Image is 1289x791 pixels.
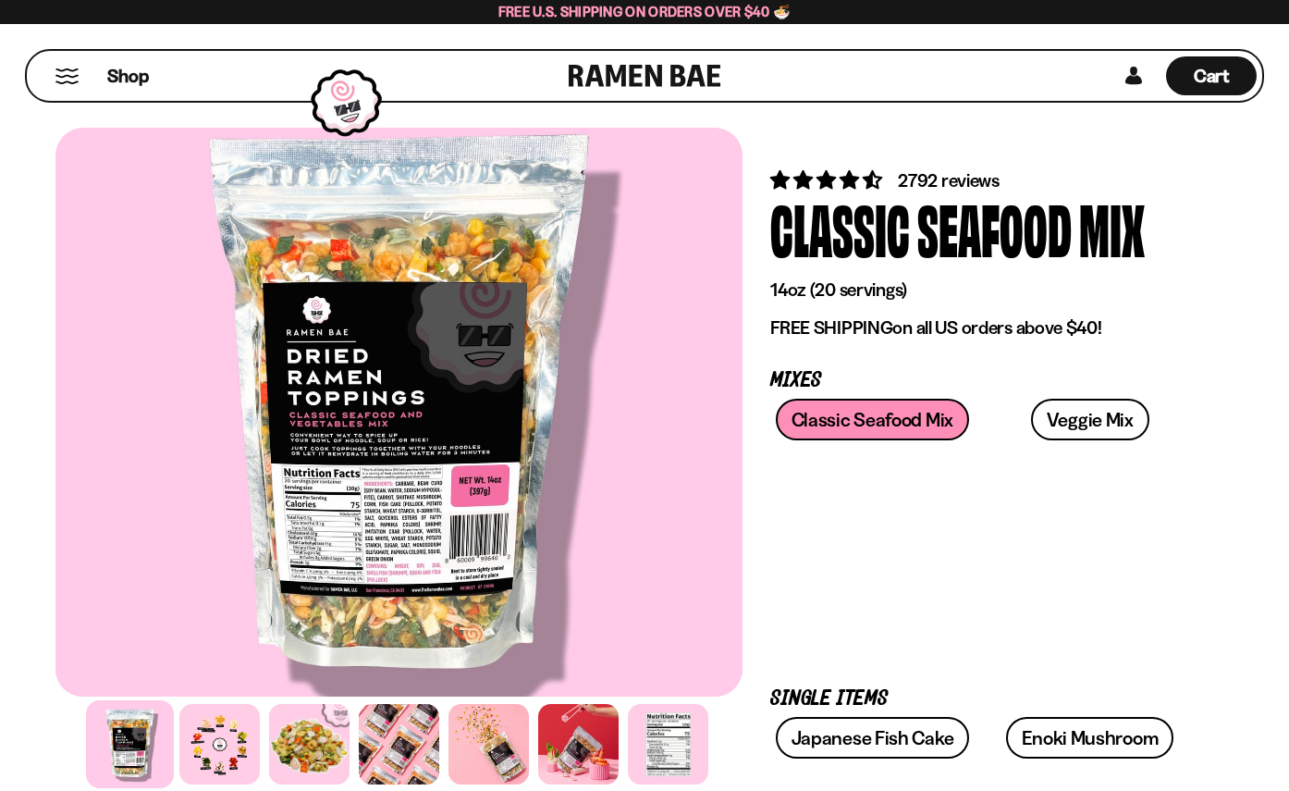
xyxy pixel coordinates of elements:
span: 4.68 stars [770,168,886,192]
span: Free U.S. Shipping on Orders over $40 🍜 [498,3,792,20]
div: Seafood [917,193,1072,263]
a: Veggie Mix [1031,399,1149,440]
div: Mix [1079,193,1145,263]
p: Single Items [770,690,1206,708]
span: Shop [107,64,149,89]
a: Shop [107,56,149,95]
a: Cart [1166,51,1257,101]
strong: FREE SHIPPING [770,316,892,339]
button: Mobile Menu Trigger [55,68,80,84]
span: Cart [1194,65,1230,87]
p: on all US orders above $40! [770,316,1206,340]
a: Japanese Fish Cake [776,717,970,759]
p: Mixes [770,372,1206,389]
a: Enoki Mushroom [1006,717,1173,759]
span: 2792 reviews [898,169,1000,192]
p: 14oz (20 servings) [770,278,1206,302]
div: Classic [770,193,910,263]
